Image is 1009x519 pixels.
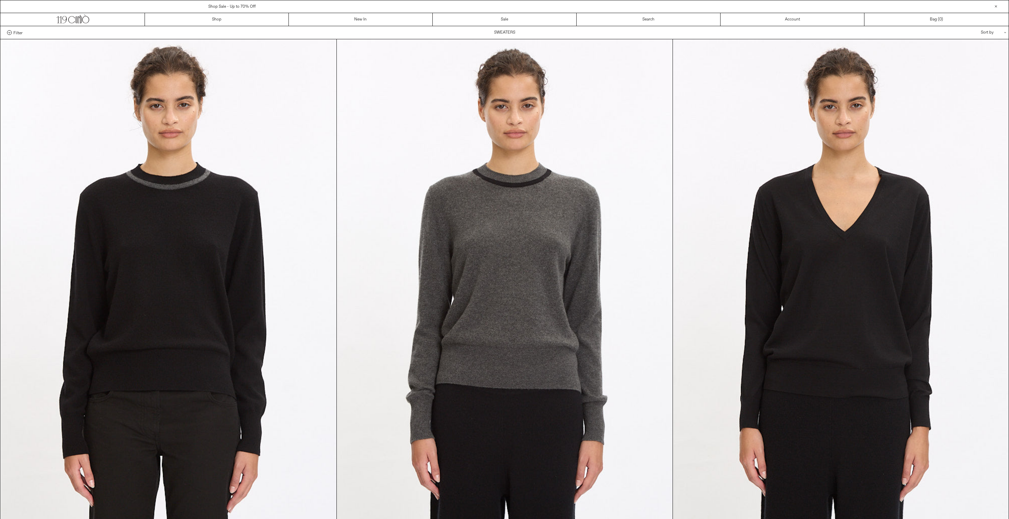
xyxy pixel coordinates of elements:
[942,26,1002,39] div: Sort by
[939,16,943,22] span: )
[577,13,721,26] a: Search
[433,13,577,26] a: Sale
[864,13,1008,26] a: Bag ()
[939,17,942,22] span: 0
[145,13,289,26] a: Shop
[208,4,256,9] a: Shop Sale - Up to 70% Off
[13,30,22,35] span: Filter
[289,13,433,26] a: New In
[721,13,864,26] a: Account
